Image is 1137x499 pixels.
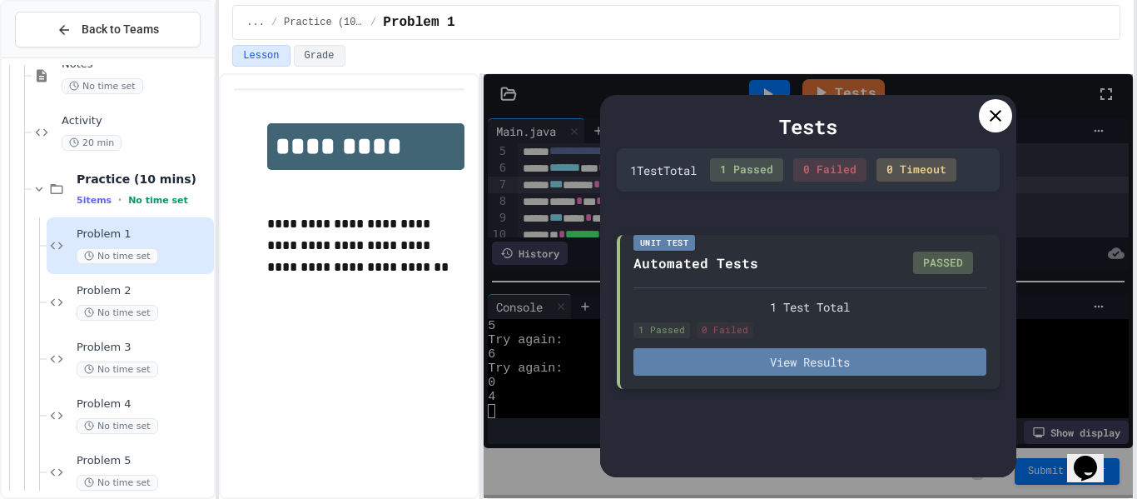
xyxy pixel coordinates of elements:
span: Notes [62,57,211,72]
div: 1 Passed [710,158,783,182]
iframe: chat widget [1067,432,1120,482]
span: No time set [77,475,158,491]
span: • [118,193,122,207]
span: Problem 5 [77,454,211,468]
span: 20 min [62,135,122,151]
div: 1 Test Total [633,298,986,316]
span: No time set [77,418,158,434]
div: 0 Failed [793,158,866,182]
span: No time set [128,195,188,206]
div: Tests [617,112,1000,142]
span: Practice (10 mins) [77,172,211,187]
span: / [271,16,277,29]
button: View Results [633,348,986,376]
span: Problem 4 [77,397,211,412]
span: Back to Teams [82,21,159,38]
div: Unit Test [633,235,696,251]
span: No time set [62,78,143,94]
span: Practice (10 mins) [284,16,364,29]
span: No time set [77,305,158,321]
button: Grade [294,45,345,67]
span: 5 items [77,195,112,206]
span: Problem 3 [77,341,211,355]
div: 1 Test Total [630,162,697,179]
span: Activity [62,114,211,128]
button: Lesson [232,45,290,67]
span: No time set [77,362,158,377]
div: Automated Tests [633,253,758,273]
div: 0 Failed [697,322,753,338]
span: / [370,16,376,29]
span: No time set [77,248,158,264]
div: 0 Timeout [876,158,956,182]
div: PASSED [913,252,973,275]
div: 1 Passed [633,322,690,338]
span: Problem 1 [77,227,211,242]
button: Back to Teams [15,12,201,47]
span: ... [246,16,265,29]
span: Problem 2 [77,284,211,298]
span: Problem 1 [383,12,454,32]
